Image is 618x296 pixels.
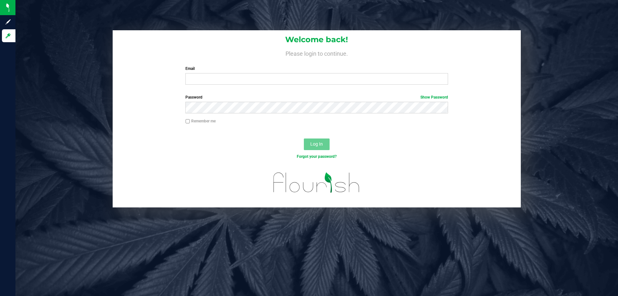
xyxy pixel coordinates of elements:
[113,35,521,44] h1: Welcome back!
[310,141,323,147] span: Log In
[304,138,330,150] button: Log In
[266,166,368,199] img: flourish_logo.svg
[185,95,202,100] span: Password
[113,49,521,57] h4: Please login to continue.
[5,19,11,25] inline-svg: Sign up
[185,119,190,124] input: Remember me
[5,33,11,39] inline-svg: Log in
[185,118,216,124] label: Remember me
[420,95,448,100] a: Show Password
[297,154,337,159] a: Forgot your password?
[185,66,448,72] label: Email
